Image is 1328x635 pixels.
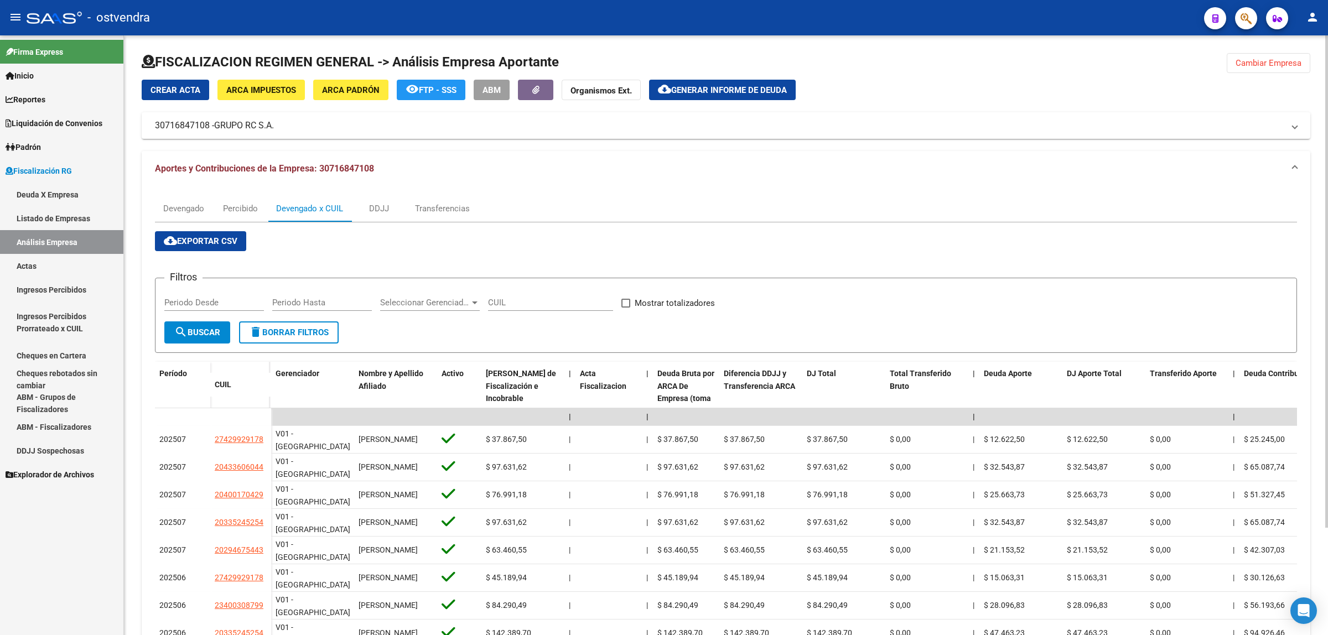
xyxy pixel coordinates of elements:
span: | [973,490,974,499]
datatable-header-cell: DJ Total [802,362,885,436]
strong: Organismos Ext. [570,86,632,96]
span: $ 37.867,50 [486,435,527,444]
span: $ 97.631,62 [486,462,527,471]
datatable-header-cell: Acta Fiscalizacion [575,362,642,436]
span: $ 97.631,62 [486,518,527,527]
datatable-header-cell: Deuda Bruta por ARCA De Empresa (toma en cuenta todos los afiliados) [653,362,719,436]
datatable-header-cell: Período [155,362,210,408]
span: | [646,490,648,499]
span: | [1233,545,1234,554]
span: DJ Total [807,369,836,378]
span: Diferencia DDJJ y Transferencia ARCA [724,369,795,391]
span: V01 - [GEOGRAPHIC_DATA] [276,568,350,589]
span: $ 37.867,50 [657,435,698,444]
span: ABM [483,85,501,95]
datatable-header-cell: CUIL [210,373,271,397]
span: 202506 [159,601,186,610]
span: | [1233,601,1234,610]
span: [PERSON_NAME] [359,601,418,610]
button: FTP - SSS [397,80,465,100]
span: | [569,518,570,527]
span: $ 15.063,31 [1067,573,1108,582]
span: $ 45.189,94 [486,573,527,582]
datatable-header-cell: Deuda Bruta Neto de Fiscalización e Incobrable [481,362,564,436]
span: $ 21.153,52 [1067,545,1108,554]
span: Explorador de Archivos [6,469,94,481]
button: ARCA Padrón [313,80,388,100]
span: Total Transferido Bruto [890,369,951,391]
mat-panel-title: 30716847108 - [155,119,1284,132]
span: 23400308799 [215,601,263,610]
span: $ 63.460,55 [724,545,765,554]
div: DDJJ [369,202,389,215]
span: $ 76.991,18 [807,490,848,499]
span: Transferido Aporte [1150,369,1217,378]
span: $ 0,00 [890,435,911,444]
div: Devengado x CUIL [276,202,343,215]
span: | [1233,412,1235,421]
span: $ 42.307,03 [1244,545,1285,554]
span: 202507 [159,435,186,444]
datatable-header-cell: Deuda Aporte [979,362,1062,436]
span: Exportar CSV [164,236,237,246]
span: | [569,601,570,610]
span: $ 63.460,55 [807,545,848,554]
span: $ 32.543,87 [1067,462,1108,471]
span: Deuda Aporte [984,369,1032,378]
span: Firma Express [6,46,63,58]
datatable-header-cell: | [642,362,653,436]
span: $ 25.245,00 [1244,435,1285,444]
span: $ 84.290,49 [807,601,848,610]
span: $ 25.663,73 [984,490,1025,499]
datatable-header-cell: Diferencia DDJJ y Transferencia ARCA [719,362,802,436]
span: $ 97.631,62 [807,518,848,527]
datatable-header-cell: | [1228,362,1239,436]
mat-icon: cloud_download [164,234,177,247]
span: Acta Fiscalizacion [580,369,626,391]
span: V01 - [GEOGRAPHIC_DATA] [276,485,350,506]
span: $ 0,00 [1150,545,1171,554]
span: $ 76.991,18 [486,490,527,499]
span: DJ Aporte Total [1067,369,1122,378]
span: $ 0,00 [1150,462,1171,471]
span: Cambiar Empresa [1236,58,1301,68]
span: | [973,601,974,610]
span: Gerenciador [276,369,319,378]
span: | [646,435,648,444]
span: 20433606044 [215,462,263,471]
mat-icon: delete [249,325,262,339]
span: $ 37.867,50 [807,435,848,444]
span: [PERSON_NAME] [359,462,418,471]
span: Reportes [6,93,45,106]
span: Fiscalización RG [6,165,72,177]
span: $ 97.631,62 [724,518,765,527]
span: | [646,369,649,378]
span: | [973,545,974,554]
div: Transferencias [415,202,470,215]
span: 20294675443 [215,545,263,554]
span: | [973,369,975,378]
span: $ 12.622,50 [1067,435,1108,444]
span: Seleccionar Gerenciador [380,298,470,308]
span: Nombre y Apellido Afiliado [359,369,423,391]
mat-expansion-panel-header: Aportes y Contribuciones de la Empresa: 30716847108 [142,151,1310,186]
span: $ 21.153,52 [984,545,1025,554]
span: $ 25.663,73 [1067,490,1108,499]
span: | [1233,490,1234,499]
span: Deuda Contribucion [1244,369,1314,378]
span: $ 63.460,55 [486,545,527,554]
span: $ 0,00 [890,462,911,471]
span: $ 32.543,87 [984,518,1025,527]
span: Crear Acta [151,85,200,95]
span: | [569,545,570,554]
span: [PERSON_NAME] [359,573,418,582]
span: | [646,518,648,527]
datatable-header-cell: Nombre y Apellido Afiliado [354,362,437,436]
span: ARCA Impuestos [226,85,296,95]
span: $ 15.063,31 [984,573,1025,582]
span: $ 97.631,62 [724,462,765,471]
span: | [973,462,974,471]
datatable-header-cell: Total Transferido Bruto [885,362,968,436]
span: GRUPO RC S.A. [214,119,274,132]
span: $ 0,00 [1150,601,1171,610]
